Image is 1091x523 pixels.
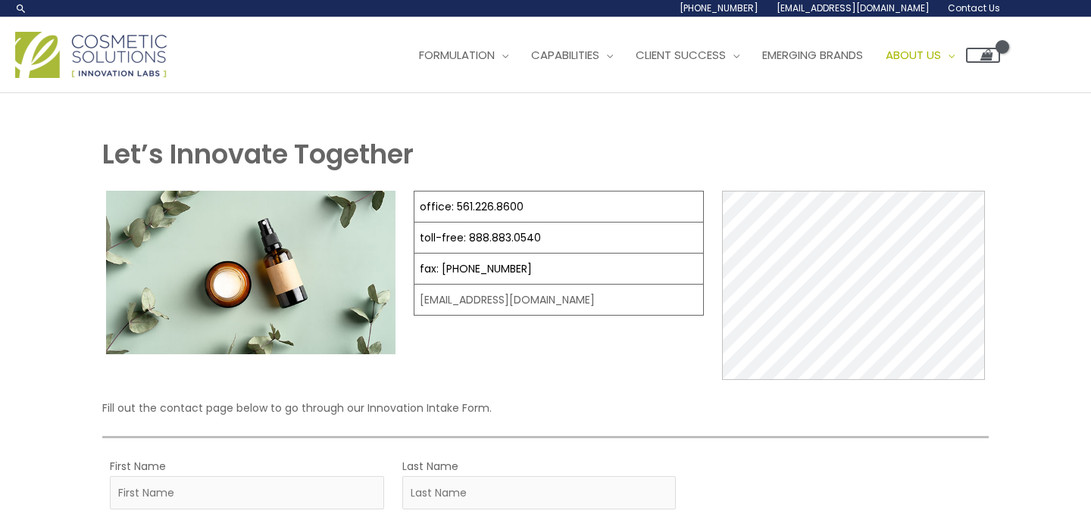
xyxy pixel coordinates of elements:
[402,476,677,509] input: Last Name
[110,456,166,476] label: First Name
[106,191,396,353] img: Contact page image for private label skincare manufacturer Cosmetic solutions shows a skin care b...
[751,33,874,78] a: Emerging Brands
[636,47,726,63] span: Client Success
[15,32,167,78] img: Cosmetic Solutions Logo
[680,2,758,14] span: [PHONE_NUMBER]
[966,48,1000,63] a: View Shopping Cart, empty
[520,33,624,78] a: Capabilities
[396,33,1000,78] nav: Site Navigation
[414,285,704,316] td: [EMAIL_ADDRESS][DOMAIN_NAME]
[762,47,863,63] span: Emerging Brands
[102,135,414,173] strong: Let’s Innovate Together
[15,2,27,14] a: Search icon link
[110,476,384,509] input: First Name
[886,47,941,63] span: About Us
[874,33,966,78] a: About Us
[102,398,989,418] p: Fill out the contact page below to go through our Innovation Intake Form.
[408,33,520,78] a: Formulation
[777,2,930,14] span: [EMAIL_ADDRESS][DOMAIN_NAME]
[420,230,541,245] a: toll-free: 888.883.0540
[420,261,532,276] a: fax: [PHONE_NUMBER]
[420,199,524,214] a: office: 561.226.8600
[948,2,1000,14] span: Contact Us
[624,33,751,78] a: Client Success
[419,47,495,63] span: Formulation
[531,47,599,63] span: Capabilities
[402,456,458,476] label: Last Name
